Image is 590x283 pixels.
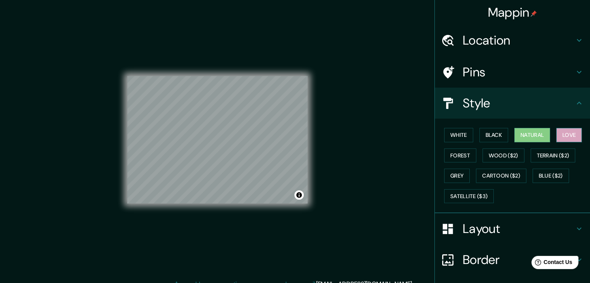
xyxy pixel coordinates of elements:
[444,169,470,183] button: Grey
[476,169,526,183] button: Cartoon ($2)
[294,190,304,200] button: Toggle attribution
[435,88,590,119] div: Style
[444,189,494,204] button: Satellite ($3)
[127,76,308,204] canvas: Map
[435,213,590,244] div: Layout
[488,5,537,20] h4: Mappin
[521,253,581,274] iframe: Help widget launcher
[435,244,590,275] div: Border
[463,221,574,236] h4: Layout
[444,128,473,142] button: White
[479,128,509,142] button: Black
[533,169,569,183] button: Blue ($2)
[514,128,550,142] button: Natural
[463,95,574,111] h4: Style
[435,57,590,88] div: Pins
[463,64,574,80] h4: Pins
[556,128,582,142] button: Love
[483,148,524,163] button: Wood ($2)
[463,252,574,267] h4: Border
[531,10,537,17] img: pin-icon.png
[531,148,576,163] button: Terrain ($2)
[435,25,590,56] div: Location
[444,148,476,163] button: Forest
[463,33,574,48] h4: Location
